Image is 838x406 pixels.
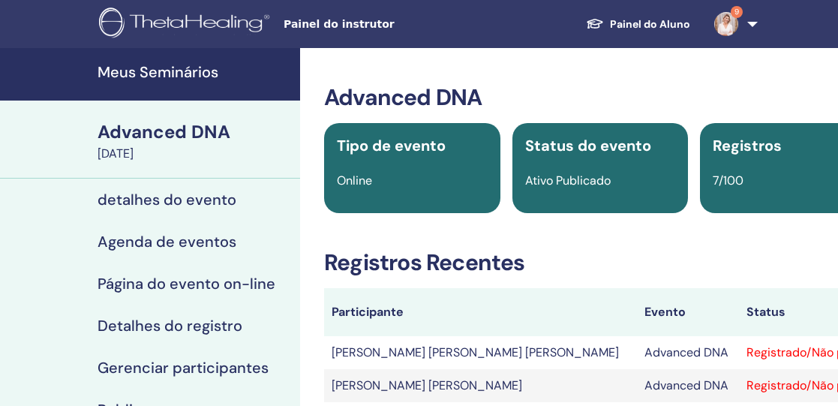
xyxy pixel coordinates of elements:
[714,12,738,36] img: default.jpg
[637,369,739,402] td: Advanced DNA
[713,136,782,155] span: Registros
[284,17,509,32] span: Painel do instrutor
[713,173,743,188] span: 7/100
[89,119,300,163] a: Advanced DNA[DATE]
[98,63,291,81] h4: Meus Seminários
[324,369,637,402] td: [PERSON_NAME] [PERSON_NAME]
[324,336,637,369] td: [PERSON_NAME] [PERSON_NAME] [PERSON_NAME]
[574,11,702,38] a: Painel do Aluno
[98,275,275,293] h4: Página do evento on-line
[337,136,446,155] span: Tipo de evento
[98,191,236,209] h4: detalhes do evento
[731,6,743,18] span: 9
[525,136,651,155] span: Status do evento
[337,173,372,188] span: Online
[586,17,604,30] img: graduation-cap-white.svg
[637,336,739,369] td: Advanced DNA
[637,288,739,336] th: Evento
[99,8,275,41] img: logo.png
[525,173,611,188] span: Ativo Publicado
[98,317,242,335] h4: Detalhes do registro
[98,233,236,251] h4: Agenda de eventos
[98,145,291,163] div: [DATE]
[98,359,269,377] h4: Gerenciar participantes
[98,119,291,145] div: Advanced DNA
[324,288,637,336] th: Participante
